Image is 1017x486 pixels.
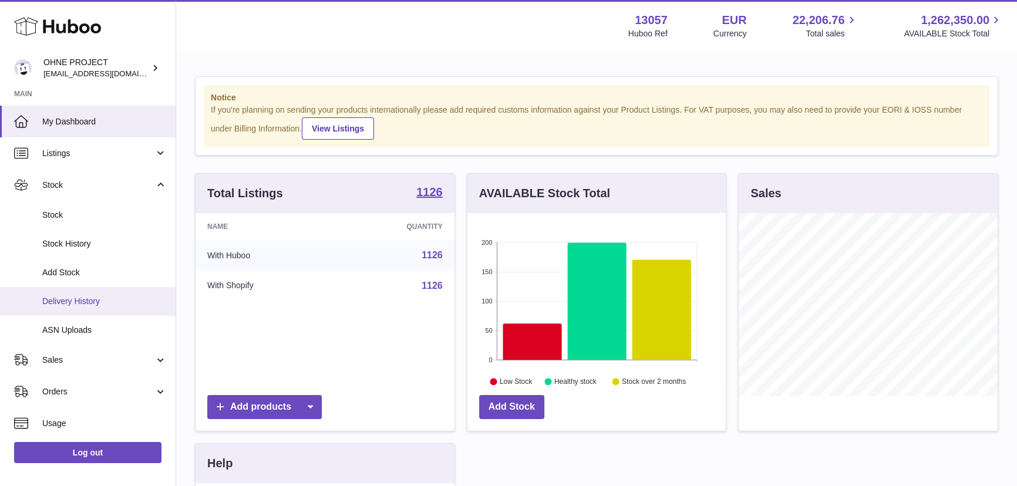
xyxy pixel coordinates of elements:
h3: Total Listings [207,185,283,201]
span: Listings [42,148,154,159]
a: 1126 [416,186,443,200]
span: [EMAIL_ADDRESS][DOMAIN_NAME] [43,69,173,78]
text: 100 [481,298,492,305]
span: Add Stock [42,267,167,278]
a: 1126 [422,281,443,291]
a: Log out [14,442,161,463]
td: With Huboo [196,240,335,271]
a: 1,262,350.00 AVAILABLE Stock Total [904,12,1003,39]
span: Stock History [42,238,167,249]
a: Add Stock [479,395,544,419]
strong: EUR [722,12,746,28]
span: Usage [42,418,167,429]
a: View Listings [302,117,374,140]
text: Healthy stock [554,377,597,386]
a: 1126 [422,250,443,260]
text: 150 [481,268,492,275]
text: 0 [489,356,492,363]
span: Sales [42,355,154,366]
div: Currency [713,28,747,39]
span: My Dashboard [42,116,167,127]
span: Delivery History [42,296,167,307]
span: Orders [42,386,154,397]
div: OHNE PROJECT [43,57,149,79]
strong: 1126 [416,186,443,198]
text: Stock over 2 months [622,377,686,386]
strong: Notice [211,92,982,103]
span: Total sales [806,28,858,39]
h3: Help [207,455,233,471]
h3: Sales [750,185,781,201]
span: 1,262,350.00 [921,12,989,28]
td: With Shopify [196,271,335,301]
th: Quantity [335,213,454,240]
strong: 13057 [635,12,668,28]
span: Stock [42,180,154,191]
a: 22,206.76 Total sales [792,12,858,39]
div: Huboo Ref [628,28,668,39]
text: Low Stock [500,377,533,386]
h3: AVAILABLE Stock Total [479,185,610,201]
span: 22,206.76 [792,12,844,28]
text: 50 [485,327,492,334]
div: If you're planning on sending your products internationally please add required customs informati... [211,104,982,140]
text: 200 [481,239,492,246]
th: Name [196,213,335,240]
span: ASN Uploads [42,325,167,336]
img: internalAdmin-13057@internal.huboo.com [14,59,32,77]
span: AVAILABLE Stock Total [904,28,1003,39]
a: Add products [207,395,322,419]
span: Stock [42,210,167,221]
